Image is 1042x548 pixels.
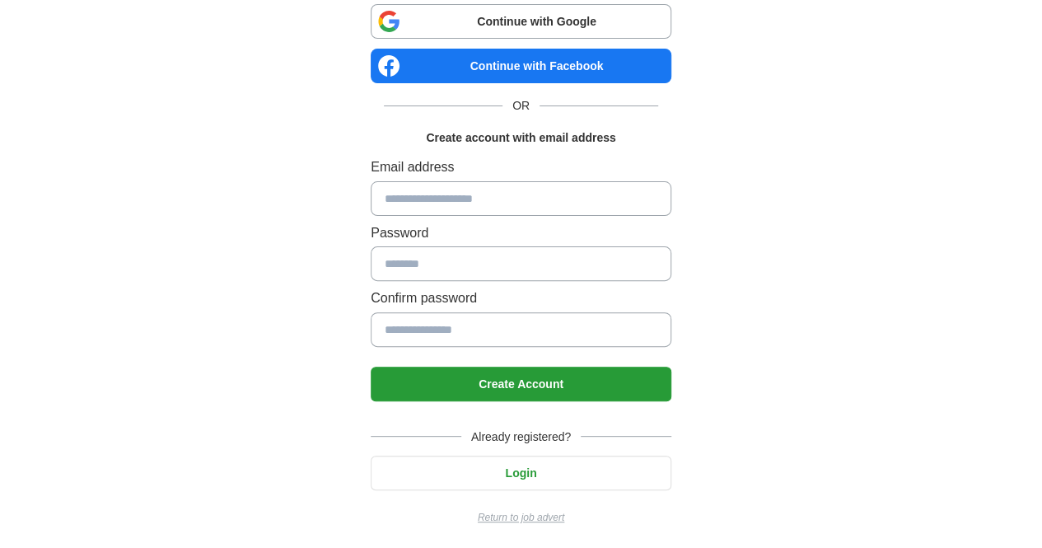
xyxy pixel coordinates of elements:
a: Login [371,466,671,480]
label: Password [371,222,671,244]
a: Return to job advert [371,510,671,526]
button: Login [371,456,671,490]
label: Email address [371,157,671,178]
h1: Create account with email address [426,129,615,147]
button: Create Account [371,367,671,401]
a: Continue with Google [371,4,671,39]
span: OR [502,96,540,115]
span: Already registered? [461,428,581,446]
a: Continue with Facebook [371,49,671,83]
label: Confirm password [371,288,671,309]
